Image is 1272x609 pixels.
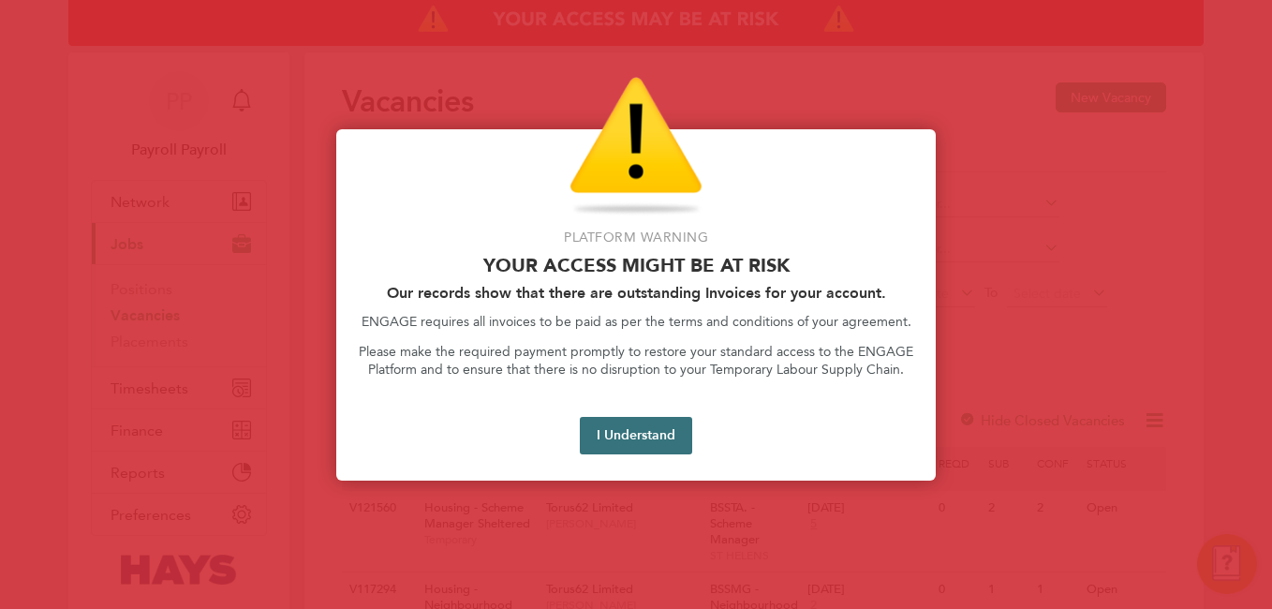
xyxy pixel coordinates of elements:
[359,343,913,379] p: Please make the required payment promptly to restore your standard access to the ENGAGE Platform ...
[359,229,913,247] p: Platform Warning
[580,417,692,454] button: I Understand
[359,284,913,302] h2: Our records show that there are outstanding Invoices for your account.
[336,129,936,481] div: Access At Risk
[359,254,913,276] p: Your access might be at risk
[569,77,703,217] img: Warning Icon
[359,313,913,332] p: ENGAGE requires all invoices to be paid as per the terms and conditions of your agreement.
